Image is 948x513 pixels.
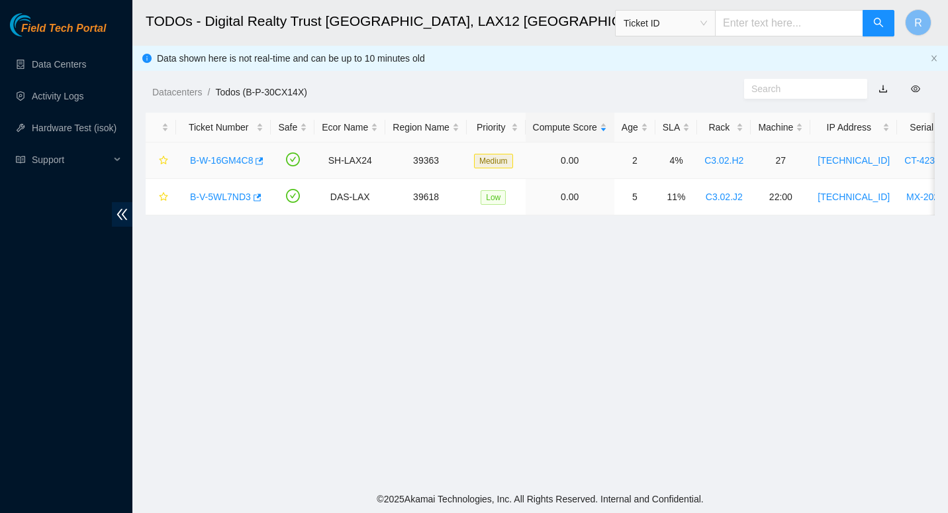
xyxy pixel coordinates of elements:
[314,179,385,215] td: DAS-LAX
[905,9,931,36] button: R
[930,54,938,62] span: close
[818,155,890,166] a: [TECHNICAL_ID]
[152,87,202,97] a: Datacenters
[751,179,810,215] td: 22:00
[112,202,132,227] span: double-left
[21,23,106,35] span: Field Tech Portal
[706,192,743,202] a: C3.02.J2
[715,10,863,36] input: Enter text here...
[614,142,655,179] td: 2
[32,91,84,101] a: Activity Logs
[474,154,513,168] span: Medium
[153,186,169,207] button: star
[314,142,385,179] td: SH-LAX24
[286,152,300,166] span: check-circle
[159,156,168,166] span: star
[818,192,890,202] a: [TECHNICAL_ID]
[869,78,898,99] button: download
[911,84,920,93] span: eye
[914,15,922,31] span: R
[624,13,707,33] span: Ticket ID
[878,84,888,94] a: download
[873,17,884,30] span: search
[655,179,697,215] td: 11%
[190,192,251,202] a: B-V-5WL7ND3
[10,13,67,36] img: Akamai Technologies
[16,155,25,164] span: read
[481,190,506,205] span: Low
[930,54,938,63] button: close
[159,192,168,203] span: star
[385,179,467,215] td: 39618
[190,155,253,166] a: B-W-16GM4C8
[215,87,307,97] a: Todos (B-P-30CX14X)
[32,123,117,133] a: Hardware Test (isok)
[286,189,300,203] span: check-circle
[153,150,169,171] button: star
[32,146,110,173] span: Support
[526,179,614,215] td: 0.00
[614,179,655,215] td: 5
[385,142,467,179] td: 39363
[655,142,697,179] td: 4%
[10,24,106,41] a: Akamai TechnologiesField Tech Portal
[32,59,86,70] a: Data Centers
[751,142,810,179] td: 27
[207,87,210,97] span: /
[704,155,743,166] a: C3.02.H2
[526,142,614,179] td: 0.00
[863,10,894,36] button: search
[132,485,948,513] footer: © 2025 Akamai Technologies, Inc. All Rights Reserved. Internal and Confidential.
[751,82,849,96] input: Search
